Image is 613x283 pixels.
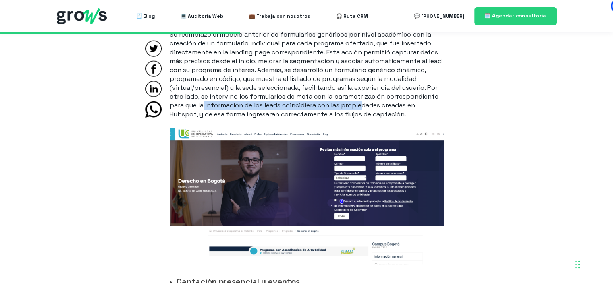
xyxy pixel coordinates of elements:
[484,12,547,19] span: 🗓️ Agendar consultoría
[575,252,580,277] div: Arrastrar
[181,8,223,24] a: 💻 Auditoría Web
[137,8,155,24] a: 🧾 Blog
[474,7,557,25] a: 🗓️ Agendar consultoría
[249,8,310,24] a: 💼 Trabaja con nosotros
[170,128,444,264] img: web-ucc-caso-exito
[336,8,368,24] a: 🎧 Ruta CRM
[57,8,107,24] img: grows - hubspot
[468,180,613,283] div: Widget de chat
[170,30,444,119] p: Se reemplazó el modelo anterior de formularios genéricos por nivel académico con la creación de u...
[414,8,464,24] a: 💬 [PHONE_NUMBER]
[468,180,613,283] iframe: Chat Widget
